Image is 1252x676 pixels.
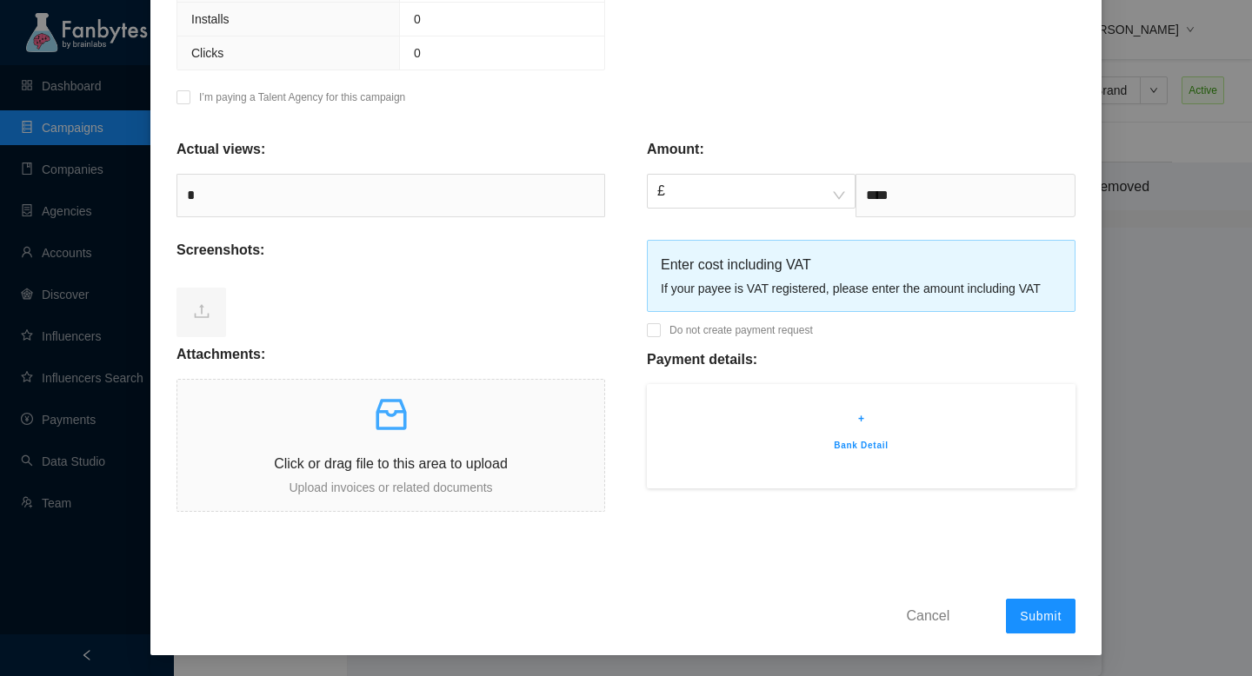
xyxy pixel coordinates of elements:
p: Bank Detail [673,438,1049,454]
span: inbox [370,394,412,435]
span: £ [657,175,845,208]
span: 0 [414,46,421,60]
span: Clicks [191,46,223,60]
p: Screenshots: [176,240,264,261]
p: Upload invoices or related documents [177,478,604,497]
span: upload [193,302,210,320]
div: Enter cost including VAT [661,254,1062,275]
p: + [673,410,1049,427]
button: Submit [1006,599,1076,633]
p: Click or drag file to this area to upload [177,453,604,474]
span: 0 [414,12,421,26]
span: inboxClick or drag file to this area to uploadUpload invoices or related documents [177,380,604,511]
div: If your payee is VAT registered, please enter the amount including VAT [661,279,1062,298]
p: Attachments: [176,344,265,365]
span: Cancel [906,605,949,626]
p: Amount: [647,139,704,160]
p: Payment details: [647,349,757,370]
button: Cancel [893,601,962,629]
p: Actual views: [176,139,265,160]
span: Installs [191,12,230,26]
p: Do not create payment request [669,321,813,339]
p: I’m paying a Talent Agency for this campaign [199,89,405,106]
span: Submit [1020,609,1062,623]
